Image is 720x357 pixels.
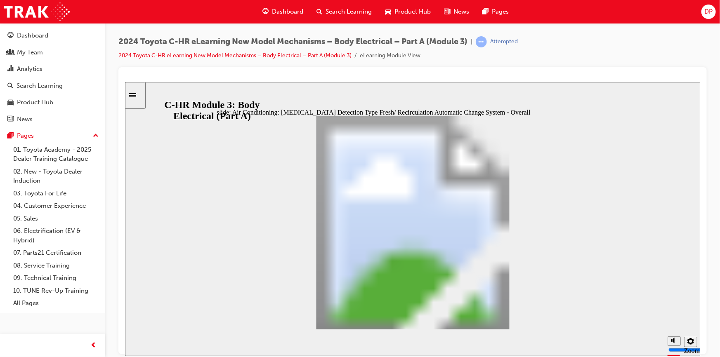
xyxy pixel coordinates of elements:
[10,200,102,212] a: 04. Customer Experience
[3,28,102,43] a: Dashboard
[3,61,102,77] a: Analytics
[316,7,322,17] span: search-icon
[7,32,14,40] span: guage-icon
[17,115,33,124] div: News
[3,26,102,128] button: DashboardMy TeamAnalyticsSearch LearningProduct HubNews
[256,3,310,20] a: guage-iconDashboard
[7,116,14,123] span: news-icon
[17,31,48,40] div: Dashboard
[326,7,372,16] span: Search Learning
[3,95,102,110] a: Product Hub
[3,128,102,143] button: Pages
[10,187,102,200] a: 03. Toyota For Life
[91,341,97,351] span: prev-icon
[10,284,102,297] a: 10. TUNE Rev-Up Training
[378,3,437,20] a: car-iconProduct Hub
[118,37,467,47] span: 2024 Toyota C-HR eLearning New Model Mechanisms – Body Electrical – Part A (Module 3)
[476,36,487,47] span: learningRecordVerb_ATTEMPT-icon
[17,64,42,74] div: Analytics
[492,7,509,16] span: Pages
[17,131,34,141] div: Pages
[10,272,102,284] a: 09. Technical Training
[310,3,378,20] a: search-iconSearch Learning
[10,225,102,247] a: 06. Electrification (EV & Hybrid)
[262,7,269,17] span: guage-icon
[490,38,518,46] div: Attempted
[476,3,515,20] a: pages-iconPages
[7,82,13,90] span: search-icon
[7,66,14,73] span: chart-icon
[10,143,102,165] a: 01. Toyota Academy - 2025 Dealer Training Catalogue
[538,247,571,274] div: misc controls
[444,7,450,17] span: news-icon
[17,98,53,107] div: Product Hub
[3,112,102,127] a: News
[272,7,303,16] span: Dashboard
[704,7,713,16] span: DP
[543,265,597,271] input: volume
[543,254,556,264] button: Mute (Ctrl+Alt+M)
[10,247,102,259] a: 07. Parts21 Certification
[360,51,420,61] li: eLearning Module View
[471,37,472,47] span: |
[3,78,102,94] a: Search Learning
[7,132,14,140] span: pages-icon
[701,5,716,19] button: DP
[10,297,102,310] a: All Pages
[17,81,63,91] div: Search Learning
[559,255,572,265] button: Settings
[17,48,43,57] div: My Team
[7,49,14,56] span: people-icon
[7,99,14,106] span: car-icon
[453,7,469,16] span: News
[482,7,489,17] span: pages-icon
[93,131,99,141] span: up-icon
[385,7,391,17] span: car-icon
[10,165,102,187] a: 02. New - Toyota Dealer Induction
[559,265,575,287] label: Zoom to fit
[4,2,70,21] img: Trak
[3,45,102,60] a: My Team
[10,212,102,225] a: 05. Sales
[394,7,431,16] span: Product Hub
[10,259,102,272] a: 08. Service Training
[437,3,476,20] a: news-iconNews
[118,52,352,59] a: 2024 Toyota C-HR eLearning New Model Mechanisms – Body Electrical – Part A (Module 3)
